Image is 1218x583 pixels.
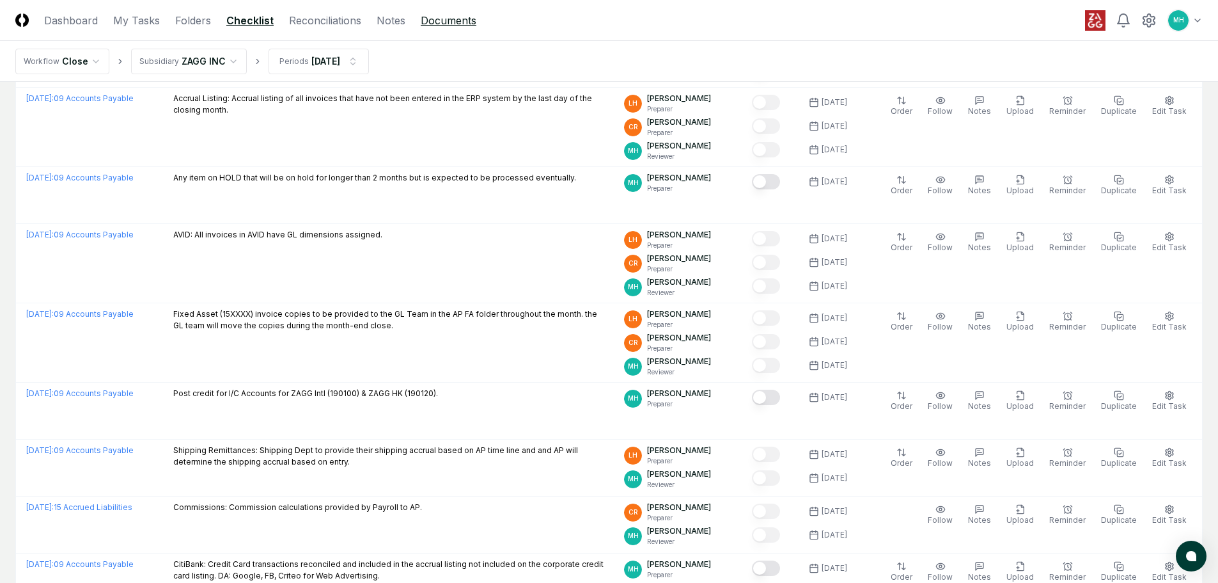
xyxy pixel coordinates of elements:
span: Reminder [1049,243,1086,252]
button: Follow [925,445,955,472]
button: Reminder [1047,502,1088,529]
p: [PERSON_NAME] [647,116,711,128]
p: [PERSON_NAME] [647,356,711,367]
span: Order [891,401,912,411]
button: Mark complete [752,390,780,405]
div: [DATE] [822,336,847,347]
span: Order [891,322,912,331]
div: [DATE] [822,257,847,268]
span: Upload [1006,401,1034,411]
span: CR [629,338,638,347]
span: LH [629,451,637,460]
a: Reconciliations [289,13,361,28]
span: Edit Task [1152,243,1187,252]
span: Edit Task [1152,106,1187,116]
p: Reviewer [647,480,711,490]
span: Notes [968,515,991,525]
button: Upload [1004,308,1036,335]
span: Reminder [1049,572,1086,582]
button: Order [888,445,915,472]
span: MH [628,531,639,541]
button: Upload [1004,93,1036,120]
span: [DATE] : [26,309,54,319]
p: Preparer [647,241,711,250]
p: [PERSON_NAME] [647,525,711,537]
div: [DATE] [822,233,847,244]
span: Follow [928,458,953,468]
p: Reviewer [647,367,711,377]
p: [PERSON_NAME] [647,388,711,399]
span: [DATE] : [26,230,54,239]
button: Mark complete [752,527,780,543]
button: Notes [965,229,994,256]
button: Notes [965,388,994,415]
div: Workflow [24,56,59,67]
span: Upload [1006,515,1034,525]
p: [PERSON_NAME] [647,93,711,104]
button: Edit Task [1150,308,1189,335]
span: Duplicate [1101,572,1137,582]
button: MH [1167,9,1190,32]
span: Edit Task [1152,401,1187,411]
span: [DATE] : [26,559,54,569]
span: Order [891,186,912,195]
span: MH [628,146,639,156]
button: Mark complete [752,174,780,189]
div: [DATE] [822,144,847,156]
button: Mark complete [752,334,780,349]
button: Edit Task [1150,172,1189,199]
div: [DATE] [822,472,847,484]
button: Mark complete [752,231,780,246]
a: Notes [377,13,405,28]
span: Notes [968,458,991,468]
button: Duplicate [1098,502,1139,529]
div: [DATE] [822,506,847,517]
p: Preparer [647,104,711,114]
p: Reviewer [647,537,711,547]
span: Follow [928,515,953,525]
button: Mark complete [752,358,780,373]
button: Mark complete [752,447,780,462]
p: [PERSON_NAME] [647,332,711,344]
p: [PERSON_NAME] [647,276,711,288]
button: Follow [925,93,955,120]
button: Reminder [1047,308,1088,335]
span: [DATE] : [26,445,54,455]
p: [PERSON_NAME] [647,308,711,320]
p: Accrual Listing: Accrual listing of all invoices that have not been entered in the ERP system by ... [173,93,604,116]
button: Order [888,308,915,335]
span: Follow [928,401,953,411]
p: [PERSON_NAME] [647,140,711,152]
p: Preparer [647,184,711,193]
button: Mark complete [752,255,780,270]
button: Edit Task [1150,229,1189,256]
button: Edit Task [1150,388,1189,415]
button: Mark complete [752,561,780,576]
button: Duplicate [1098,172,1139,199]
button: Order [888,229,915,256]
div: [DATE] [822,563,847,574]
span: Reminder [1049,322,1086,331]
button: Follow [925,172,955,199]
span: Notes [968,243,991,252]
span: Upload [1006,572,1034,582]
button: Duplicate [1098,308,1139,335]
p: AVID: All invoices in AVID have GL dimensions assigned. [173,229,382,241]
button: Mark complete [752,470,780,486]
button: Duplicate [1098,445,1139,472]
span: Notes [968,322,991,331]
div: [DATE] [822,449,847,460]
span: Order [891,243,912,252]
p: Preparer [647,399,711,409]
span: MH [628,362,639,371]
button: Duplicate [1098,93,1139,120]
button: Reminder [1047,93,1088,120]
a: [DATE]:09 Accounts Payable [26,309,134,319]
span: Duplicate [1101,322,1137,331]
div: [DATE] [822,360,847,371]
span: CR [629,122,638,132]
p: Preparer [647,264,711,274]
span: [DATE] : [26,173,54,182]
div: [DATE] [822,120,847,132]
div: [DATE] [822,392,847,403]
